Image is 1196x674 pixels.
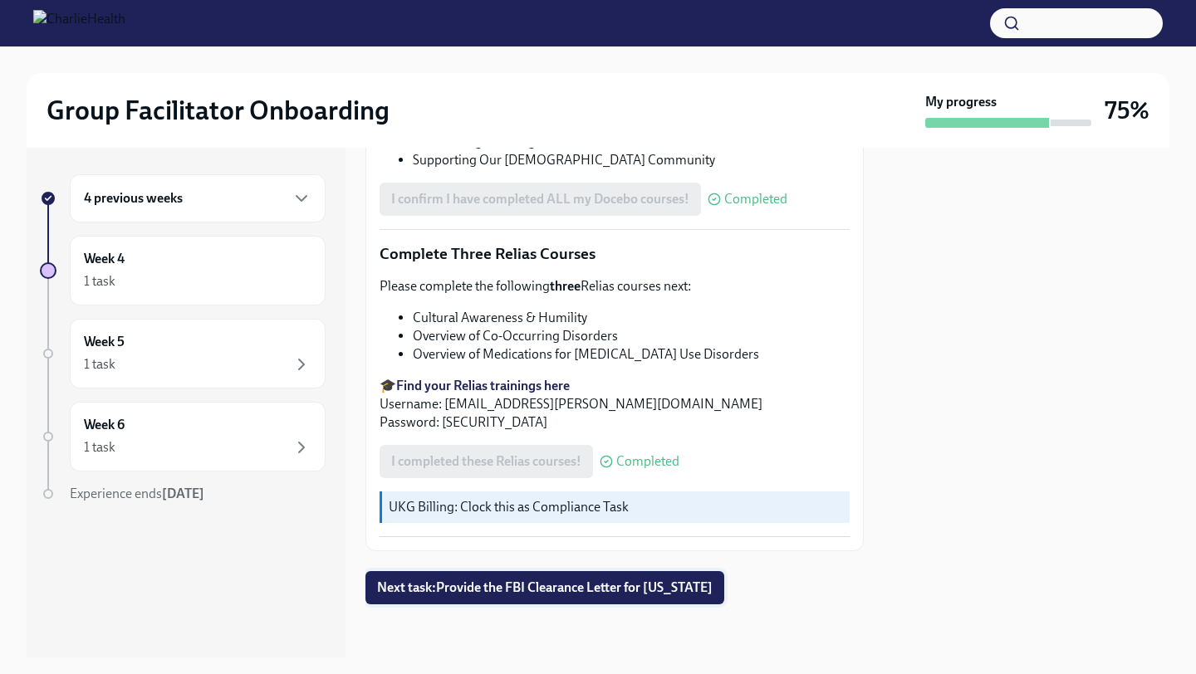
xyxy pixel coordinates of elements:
h6: 4 previous weeks [84,189,183,208]
h2: Group Facilitator Onboarding [47,94,390,127]
p: Complete Three Relias Courses [380,243,850,265]
div: 1 task [84,438,115,457]
li: Supporting Our [DEMOGRAPHIC_DATA] Community [413,151,850,169]
a: Week 41 task [40,236,326,305]
h6: Week 4 [84,250,125,268]
span: Completed [616,455,679,468]
div: 1 task [84,355,115,374]
div: 1 task [84,272,115,291]
div: 4 previous weeks [70,174,326,222]
li: Overview of Medications for [MEDICAL_DATA] Use Disorders [413,345,850,364]
p: UKG Billing: Clock this as Compliance Task [389,498,843,516]
strong: [DATE] [162,486,204,501]
span: Completed [724,193,787,206]
a: Week 61 task [40,402,326,471]
li: Overview of Co-Occurring Disorders [413,327,850,345]
a: Week 51 task [40,319,326,388]
img: CharlieHealth [33,10,125,37]
h6: Week 6 [84,416,125,434]
span: Next task : Provide the FBI Clearance Letter for [US_STATE] [377,579,713,596]
p: 🎓 Username: [EMAIL_ADDRESS][PERSON_NAME][DOMAIN_NAME] Password: [SECURITY_DATA] [380,377,850,432]
span: Experience ends [70,486,204,501]
p: Please complete the following Relias courses next: [380,277,850,295]
strong: My progress [925,93,997,111]
strong: three [550,278,581,294]
li: Cultural Awareness & Humility [413,309,850,327]
h3: 75% [1105,95,1149,125]
h6: Week 5 [84,333,125,351]
a: Find your Relias trainings here [396,378,570,393]
button: Next task:Provide the FBI Clearance Letter for [US_STATE] [365,571,724,604]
